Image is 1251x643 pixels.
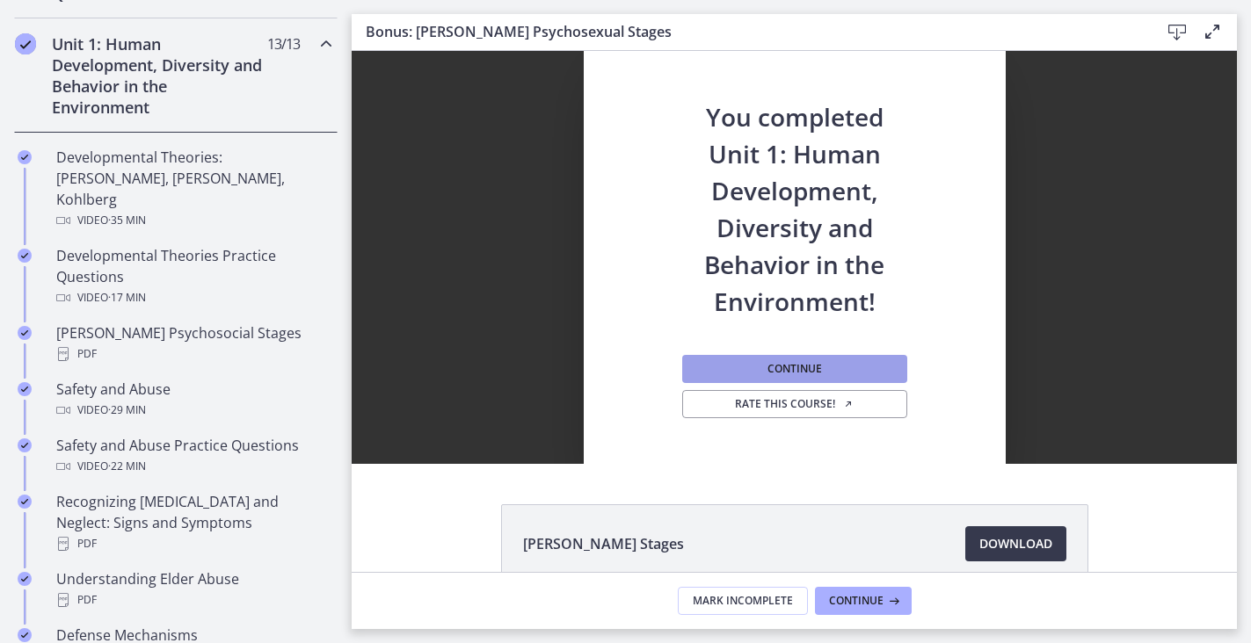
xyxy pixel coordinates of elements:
[56,491,331,554] div: Recognizing [MEDICAL_DATA] and Neglect: Signs and Symptoms
[18,572,32,586] i: Completed
[18,150,32,164] i: Completed
[56,245,331,308] div: Developmental Theories Practice Questions
[56,400,331,421] div: Video
[56,287,331,308] div: Video
[18,326,32,340] i: Completed
[18,438,32,452] i: Completed
[108,456,146,477] span: · 22 min
[56,343,331,365] div: PDF
[56,379,331,421] div: Safety and Abuse
[56,147,331,231] div: Developmental Theories: [PERSON_NAME], [PERSON_NAME], Kohlberg
[56,456,331,477] div: Video
[843,399,854,409] i: Opens in a new window
[965,526,1066,561] a: Download
[678,587,808,615] button: Mark Incomplete
[56,210,331,231] div: Video
[815,587,912,615] button: Continue
[679,63,911,320] h2: You completed Unit 1: Human Development, Diversity and Behavior in the Environment!
[56,322,331,365] div: [PERSON_NAME] Psychosocial Stages
[56,589,331,610] div: PDF
[56,568,331,610] div: Understanding Elder Abuse
[15,33,36,54] i: Completed
[108,400,146,421] span: · 29 min
[18,382,32,396] i: Completed
[52,33,266,118] h2: Unit 1: Human Development, Diversity and Behavior in the Environment
[56,533,331,554] div: PDF
[979,533,1052,554] span: Download
[693,594,793,608] span: Mark Incomplete
[56,435,331,477] div: Safety and Abuse Practice Questions
[108,210,146,231] span: · 35 min
[267,33,300,54] span: 13 / 13
[108,287,146,308] span: · 17 min
[735,397,854,411] span: Rate this course!
[682,390,907,418] a: Rate this course! Opens in a new window
[366,21,1131,42] h3: Bonus: [PERSON_NAME] Psychosexual Stages
[829,594,884,608] span: Continue
[18,495,32,509] i: Completed
[18,249,32,263] i: Completed
[767,362,822,376] span: Continue
[682,355,907,383] button: Continue
[18,628,32,642] i: Completed
[523,533,684,554] span: [PERSON_NAME] Stages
